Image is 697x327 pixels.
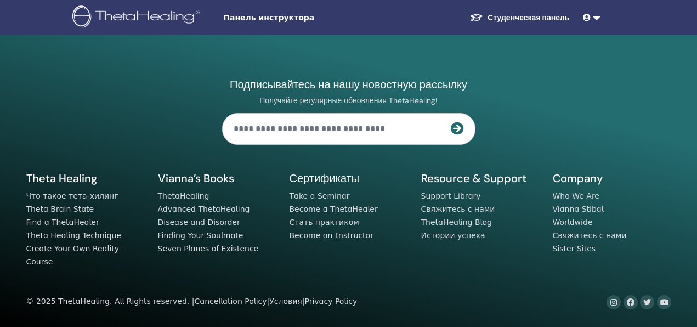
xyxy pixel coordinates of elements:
a: Seven Planes of Existence [158,244,259,253]
h5: Theta Healing [26,171,145,185]
a: Theta Healing Technique [26,231,121,240]
a: Take a Seminar [290,191,350,200]
a: Disease and Disorder [158,218,240,227]
a: Свяжитесь с нами [421,205,495,213]
h5: Vianna’s Books [158,171,276,185]
a: Theta Brain State [26,205,94,213]
p: Получайте регулярные обновления ThetaHealing! [222,95,475,105]
a: Cancellation Policy [194,297,267,306]
a: Become a ThetaHealer [290,205,378,213]
a: Sister Sites [553,244,596,253]
h5: Сертификаты [290,171,408,185]
a: Finding Your Soulmate [158,231,243,240]
a: Who We Are [553,191,599,200]
div: © 2025 ThetaHealing. All Rights reserved. | | | [26,295,358,308]
a: Студенческая панель [461,8,578,28]
h5: Resource & Support [421,171,540,185]
a: ThetaHealing Blog [421,218,492,227]
a: Что такое тета-хилинг [26,191,118,200]
a: Privacy Policy [304,297,357,306]
img: graduation-cap-white.svg [470,13,483,22]
span: Панель инструктора [223,12,388,24]
a: Advanced ThetaHealing [158,205,250,213]
a: Стать практиком [290,218,359,227]
a: Истории успеха [421,231,485,240]
a: Worldwide [553,218,593,227]
a: Become an Instructor [290,231,373,240]
a: Support Library [421,191,481,200]
a: Create Your Own Reality Course [26,244,120,266]
a: Условия [269,297,302,306]
h5: Company [553,171,671,185]
h4: Подписывайтесь на нашу новостную рассылку [222,77,475,92]
a: ThetaHealing [158,191,209,200]
a: Find a ThetaHealer [26,218,99,227]
a: Vianna Stibal [553,205,604,213]
a: Свяжитесь с нами [553,231,627,240]
img: logo.png [72,5,203,30]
